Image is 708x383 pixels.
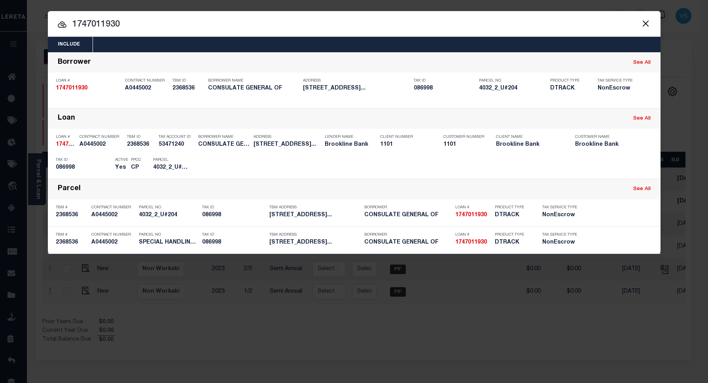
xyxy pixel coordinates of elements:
h5: A0445002 [91,239,135,246]
h5: 1747011930 [455,212,491,219]
p: Customer Number [443,135,484,139]
h5: 53471240 [159,141,194,148]
button: Include [48,37,90,52]
h5: NonEscrow [598,85,637,92]
strong: 1747011930 [56,142,87,147]
h5: Brookline Bank [575,141,642,148]
h5: CONSULATE GENERAL OF [364,212,451,219]
p: Active [115,158,128,162]
div: Borrower [58,58,91,67]
p: Tax Service Type [542,232,578,237]
h5: DTRACK [495,239,530,246]
div: Loan [58,114,75,123]
h5: DTRACK [495,212,530,219]
p: Tax Service Type [598,78,637,83]
p: Address [254,135,321,139]
h5: 086998 [414,85,475,92]
strong: 1747011930 [455,240,487,245]
h5: 2368536 [56,212,87,219]
h5: CP [131,164,141,171]
h5: A0445002 [125,85,168,92]
p: Customer Name [575,135,642,139]
h5: CONSULATE GENERAL OF [208,85,299,92]
h5: 300 CONGRESS ST. #204 QUINCY, M... [269,239,360,246]
p: Tax ID [202,232,265,237]
h5: 4032_2_U#204 [153,164,189,171]
h5: 1101 [443,141,483,148]
p: Client Number [380,135,432,139]
p: Parcel No [139,205,198,210]
p: Product Type [550,78,586,83]
a: See All [633,116,651,121]
h5: DTRACK [550,85,586,92]
p: Borrower [364,205,451,210]
p: Tax ID [56,158,111,162]
p: TBM Address [269,232,360,237]
p: TBM ID [127,135,155,139]
h5: A0445002 [91,212,135,219]
h5: Yes [115,164,127,171]
h5: 086998 [202,212,265,219]
p: Loan # [56,78,121,83]
h5: 4032_2_U#204 [139,212,198,219]
p: TBM ID [172,78,204,83]
p: Tax Account ID [159,135,194,139]
p: Client Name [496,135,563,139]
p: TBM Address [269,205,360,210]
p: Tax ID [414,78,475,83]
h5: CONSULATE GENERAL OF [364,239,451,246]
h5: 086998 [56,164,111,171]
h5: 2368536 [127,141,155,148]
h5: NonEscrow [542,212,578,219]
a: See All [633,187,651,192]
p: Borrower [364,232,451,237]
p: Loan # [455,232,491,237]
h5: 086998 [202,239,265,246]
p: Address [303,78,410,83]
h5: NonEscrow [542,239,578,246]
h5: 1101 [380,141,432,148]
a: See All [633,60,651,65]
p: Contract Number [91,232,135,237]
button: Close [641,18,651,29]
p: TBM # [56,205,87,210]
h5: 300 CONGRESS ST. #204 QUINCY, M... [303,85,410,92]
h5: 1747011930 [56,85,121,92]
p: Product Type [495,232,530,237]
p: PPCC [131,158,141,162]
p: TBM # [56,232,87,237]
p: Contract Number [125,78,168,83]
p: Parcel No [139,232,198,237]
h5: CONSULATE GENERAL OF [198,141,250,148]
h5: 2368536 [172,85,204,92]
h5: A0445002 [80,141,123,148]
strong: 1747011930 [455,212,487,218]
h5: SPECIAL HANDLING 2 COLLATERALS [139,239,198,246]
p: Loan # [56,135,76,139]
h5: 2368536 [56,239,87,246]
p: Borrower Name [198,135,250,139]
input: Start typing... [48,18,661,32]
p: Parcel [153,158,189,162]
h5: 1747011930 [56,141,76,148]
h5: 300 CONGRESS ST. #204 QUINCY, M... [269,212,360,219]
h5: Brookline Bank [496,141,563,148]
h5: Brookline Bank [325,141,368,148]
p: Loan # [455,205,491,210]
p: Tax ID [202,205,265,210]
h5: 1747011930 [455,239,491,246]
p: Contract Number [80,135,123,139]
h5: 4032_2_U#204 [479,85,546,92]
p: Parcel No [479,78,546,83]
p: Tax Service Type [542,205,578,210]
div: Parcel [58,185,81,194]
p: Lender Name [325,135,368,139]
strong: 1747011930 [56,86,87,91]
h5: 300 CONGRESS ST. #204 QUINCY, M... [254,141,321,148]
p: Contract Number [91,205,135,210]
p: Borrower Name [208,78,299,83]
p: Product Type [495,205,530,210]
